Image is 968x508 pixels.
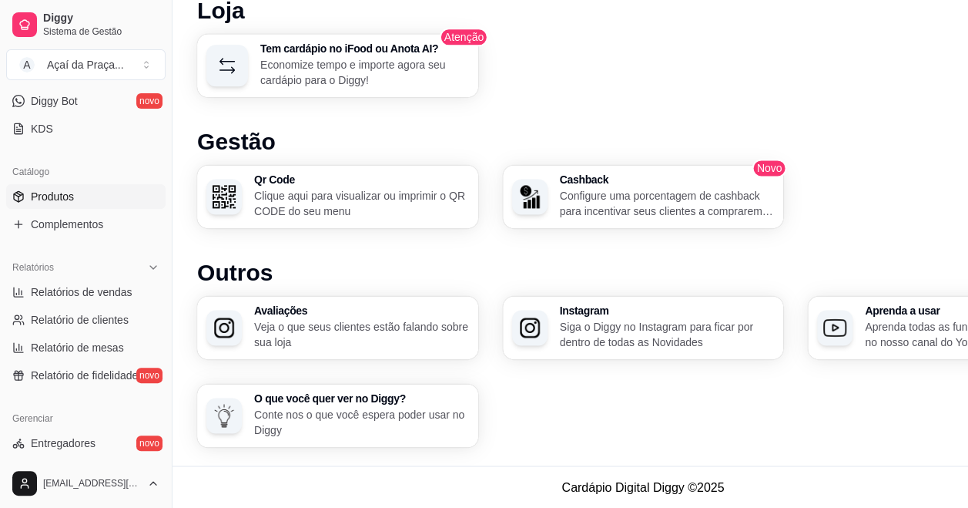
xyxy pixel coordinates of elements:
h3: O que você quer ver no Diggy? [254,393,469,404]
span: Relatório de mesas [31,340,124,355]
button: [EMAIL_ADDRESS][DOMAIN_NAME] [6,465,166,502]
div: Gerenciar [6,406,166,431]
a: Relatório de mesas [6,335,166,360]
span: [EMAIL_ADDRESS][DOMAIN_NAME] [43,477,141,489]
span: KDS [31,121,53,136]
a: Complementos [6,212,166,237]
button: O que você quer ver no Diggy?O que você quer ver no Diggy?Conte nos o que você espera poder usar ... [197,384,478,447]
button: Select a team [6,49,166,80]
a: KDS [6,116,166,141]
a: Relatório de fidelidadenovo [6,363,166,388]
a: Produtos [6,184,166,209]
p: Configure uma porcentagem de cashback para incentivar seus clientes a comprarem em sua loja [560,188,775,219]
span: Sistema de Gestão [43,25,159,38]
img: Instagram [518,316,541,339]
span: Relatórios de vendas [31,284,132,300]
img: Avaliações [213,316,236,339]
span: Diggy [43,12,159,25]
div: Açaí da Praça ... [47,57,124,72]
button: CashbackCashbackConfigure uma porcentagem de cashback para incentivar seus clientes a comprarem e... [503,165,784,228]
img: O que você quer ver no Diggy? [213,404,236,427]
img: Aprenda a usar [823,316,846,339]
h3: Cashback [560,174,775,185]
img: Qr Code [213,185,236,208]
h3: Qr Code [254,174,469,185]
button: Qr CodeQr CodeClique aqui para visualizar ou imprimir o QR CODE do seu menu [197,165,478,228]
span: Produtos [31,189,74,204]
span: Diggy Bot [31,93,78,109]
a: Relatórios de vendas [6,280,166,304]
span: Entregadores [31,436,95,451]
span: Relatórios [12,261,54,274]
a: Entregadoresnovo [6,431,166,456]
h3: Avaliações [254,305,469,316]
span: A [19,57,35,72]
a: DiggySistema de Gestão [6,6,166,43]
button: AvaliaçõesAvaliaçõesVeja o que seus clientes estão falando sobre sua loja [197,296,478,359]
span: Complementos [31,217,103,232]
a: Diggy Botnovo [6,89,166,113]
h3: Tem cardápio no iFood ou Anota AI? [260,43,469,54]
span: Relatório de clientes [31,312,129,328]
p: Conte nos o que você espera poder usar no Diggy [254,407,469,438]
div: Catálogo [6,160,166,184]
span: Atenção [440,28,488,46]
button: Tem cardápio no iFood ou Anota AI?Economize tempo e importe agora seu cardápio para o Diggy! [197,34,478,97]
h3: Instagram [560,305,775,316]
span: Relatório de fidelidade [31,368,138,383]
button: InstagramInstagramSiga o Diggy no Instagram para ficar por dentro de todas as Novidades [503,296,784,359]
p: Veja o que seus clientes estão falando sobre sua loja [254,319,469,350]
img: Cashback [518,185,541,208]
p: Economize tempo e importe agora seu cardápio para o Diggy! [260,57,469,88]
p: Clique aqui para visualizar ou imprimir o QR CODE do seu menu [254,188,469,219]
p: Siga o Diggy no Instagram para ficar por dentro de todas as Novidades [560,319,775,350]
span: Novo [752,159,787,177]
a: Relatório de clientes [6,308,166,332]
